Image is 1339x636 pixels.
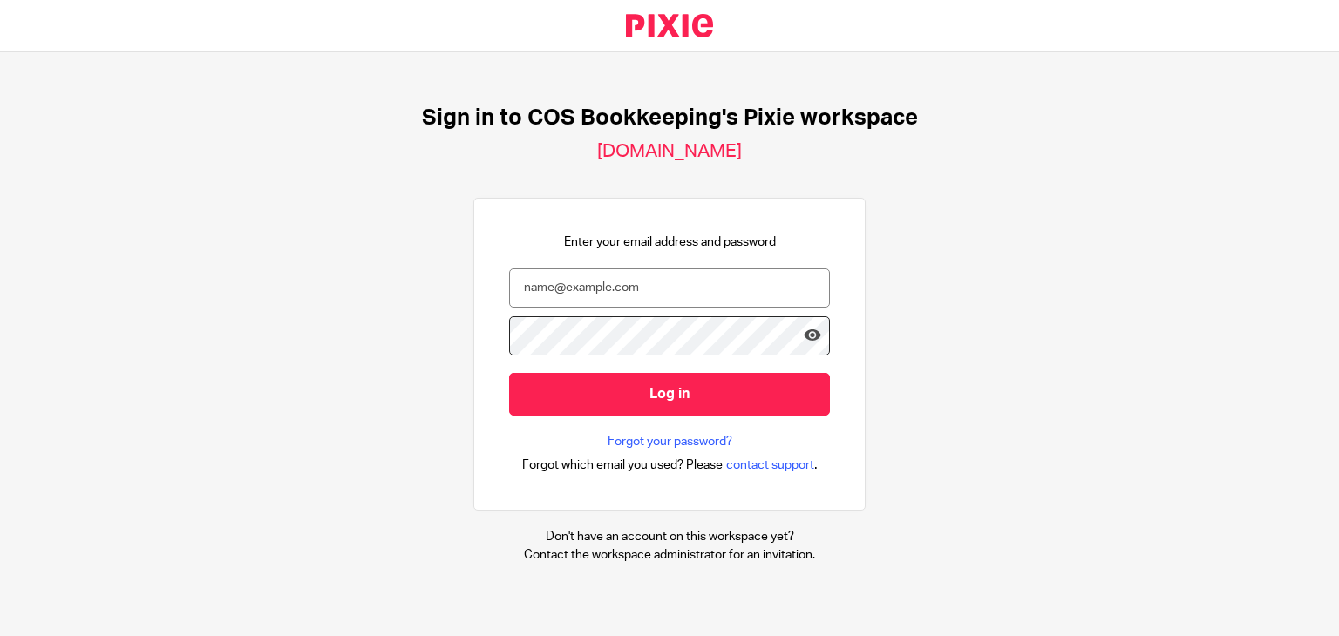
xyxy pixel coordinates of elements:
[522,457,723,474] span: Forgot which email you used? Please
[509,268,830,308] input: name@example.com
[524,546,815,564] p: Contact the workspace administrator for an invitation.
[726,457,814,474] span: contact support
[509,373,830,416] input: Log in
[522,455,818,475] div: .
[608,433,732,450] a: Forgot your password?
[564,233,776,251] p: Enter your email address and password
[597,140,742,163] h2: [DOMAIN_NAME]
[422,105,918,132] h1: Sign in to COS Bookkeeping's Pixie workspace
[524,528,815,545] p: Don't have an account on this workspace yet?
